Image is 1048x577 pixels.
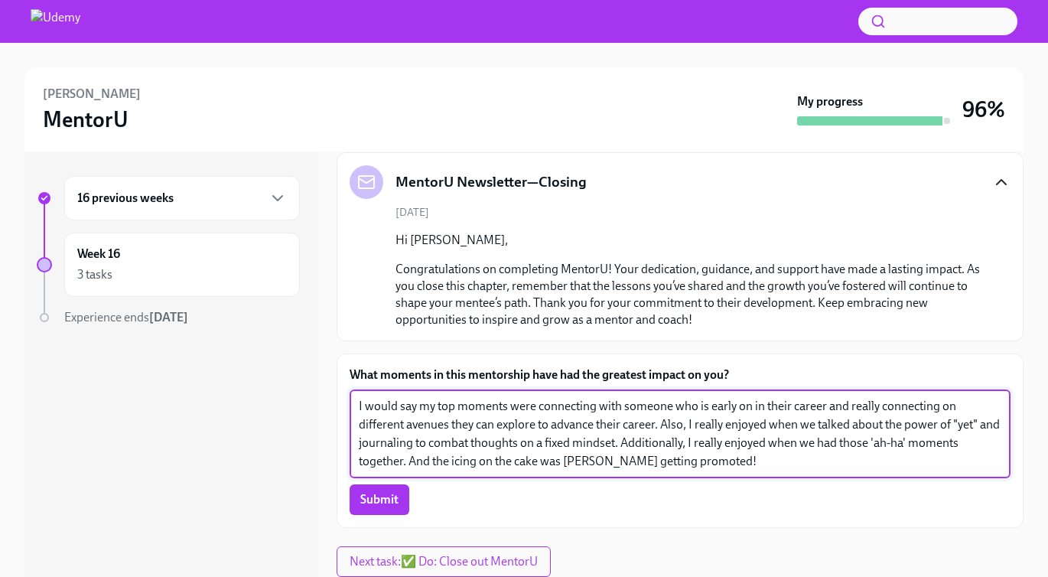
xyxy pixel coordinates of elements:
p: Congratulations on completing MentorU! Your dedication, guidance, and support have made a lasting... [395,261,986,328]
textarea: I would say my top moments were connecting with someone who is early on in their career and reall... [359,397,1001,471]
button: Submit [350,484,409,515]
h3: MentorU [43,106,129,133]
span: Submit [360,492,399,507]
span: Next task : ✅ Do: Close out MentorU [350,554,538,569]
span: Experience ends [64,310,188,324]
div: 16 previous weeks [64,176,300,220]
label: What moments in this mentorship have had the greatest impact on you? [350,367,1011,383]
h5: MentorU Newsletter—Closing [395,172,587,192]
img: Udemy [31,9,80,34]
span: [DATE] [395,205,429,220]
h3: 96% [962,96,1005,123]
p: Hi [PERSON_NAME], [395,232,986,249]
strong: My progress [797,93,863,110]
h6: 16 previous weeks [77,190,174,207]
strong: [DATE] [149,310,188,324]
h6: Week 16 [77,246,120,262]
div: 3 tasks [77,266,112,283]
h6: [PERSON_NAME] [43,86,141,103]
a: Week 163 tasks [37,233,300,297]
button: Next task:✅ Do: Close out MentorU [337,546,551,577]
